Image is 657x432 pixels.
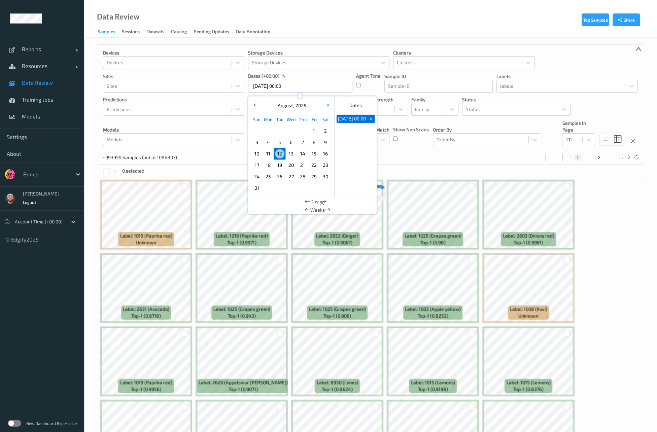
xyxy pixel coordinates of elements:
span: August [276,103,293,108]
div: Choose Monday September 01 of 2025 [263,182,274,194]
span: Label: 1025 (Grapes green) [404,232,461,239]
p: Sample ID [384,73,493,80]
div: Choose Friday August 29 of 2025 [308,171,320,182]
span: Label: 8950 (Limes) [316,379,358,386]
span: 10 [252,149,262,158]
div: Choose Monday August 04 of 2025 [263,137,274,148]
span: top-1 (0.9198) [418,386,448,393]
div: Choose Thursday August 28 of 2025 [297,171,308,182]
span: Days [310,198,321,205]
p: Predictions [103,96,244,103]
div: Choose Sunday August 17 of 2025 [251,159,263,171]
span: Label: 1015 (Lemons) [506,379,550,386]
p: Clusters [393,49,534,56]
span: top-1 (0.98) [420,239,445,246]
span: 2 [321,126,330,136]
span: Label: 1019 (Paprika red) [215,232,268,239]
div: Choose Saturday August 09 of 2025 [320,137,331,148]
div: Samples [98,28,115,37]
a: Sessions [122,27,146,37]
p: Show Non Scans [393,126,429,133]
span: Label: 1019 (Paprika red) [120,232,172,239]
p: Agent Time [356,73,380,79]
span: 3 [252,138,262,147]
div: Choose Thursday August 21 of 2025 [297,159,308,171]
a: Data Annotation [236,27,277,37]
span: Label: 2631 (Avocado) [123,306,169,313]
a: Catalog [171,27,194,37]
div: Wed [285,114,297,125]
div: Choose Monday August 11 of 2025 [263,148,274,159]
div: Data Review [97,13,139,20]
p: labels [496,73,638,80]
span: Label: 1003 (Apple yellow) [405,306,461,313]
button: 2 [596,154,602,160]
div: Choose Thursday August 07 of 2025 [297,137,308,148]
div: Choose Friday August 08 of 2025 [308,137,320,148]
span: Label: 2652 (Ginger) [316,232,358,239]
button: [DATE] 00:00 [337,115,367,123]
div: Mon [263,114,274,125]
div: Choose Monday August 18 of 2025 [263,159,274,171]
div: Choose Tuesday August 19 of 2025 [274,159,285,171]
span: 29 [309,172,319,181]
div: Choose Tuesday August 05 of 2025 [274,137,285,148]
span: 1 [309,126,319,136]
div: Datasets [146,28,164,37]
div: Choose Sunday August 10 of 2025 [251,148,263,159]
span: top-1 (0.9956) [131,386,161,393]
div: Choose Saturday August 23 of 2025 [320,159,331,171]
span: top-1 (0.943) [228,313,255,319]
span: 31 [252,183,262,193]
button: Share [613,13,640,26]
div: Catalog [171,28,187,37]
span: 30 [321,172,330,181]
div: Choose Saturday August 02 of 2025 [320,125,331,137]
div: Choose Friday August 15 of 2025 [308,148,320,159]
div: Choose Sunday August 03 of 2025 [251,137,263,148]
span: 27 [286,172,296,181]
div: Sat [320,114,331,125]
p: Devices [103,49,244,56]
p: Storage Devices [248,49,389,56]
div: Fri [308,114,320,125]
span: unknown [518,313,539,319]
span: 26 [275,172,284,181]
p: Match Strength [360,96,407,103]
div: Choose Saturday September 06 of 2025 [320,182,331,194]
span: 25 [264,172,273,181]
div: Choose Tuesday September 02 of 2025 [274,182,285,194]
div: Choose Sunday August 24 of 2025 [251,171,263,182]
span: 18 [264,160,273,170]
span: 21 [298,160,307,170]
span: 17 [252,160,262,170]
div: Pending Updates [194,28,229,37]
span: top-1 (0.9718) [131,313,161,319]
div: Choose Saturday August 30 of 2025 [320,171,331,182]
span: Label: 1025 (Grapes green) [213,306,270,313]
span: 8 [309,138,319,147]
div: Choose Wednesday August 20 of 2025 [285,159,297,171]
span: top-1 (0.9067) [322,239,352,246]
button: + [367,115,375,123]
div: Choose Wednesday August 27 of 2025 [285,171,297,182]
span: top-1 (0.906) [323,313,351,319]
p: dates (+00:00) [248,73,279,79]
span: 14 [298,149,307,158]
div: Choose Wednesday July 30 of 2025 [285,125,297,137]
span: 19 [275,160,284,170]
div: Sessions [122,28,140,37]
div: Choose Thursday August 14 of 2025 [297,148,308,159]
p: Family [411,96,458,103]
div: Choose Tuesday August 12 of 2025 [274,148,285,159]
span: 23 [321,160,330,170]
div: Choose Thursday September 04 of 2025 [297,182,308,194]
span: 7 [298,138,307,147]
span: Label: 1008 (Kiwi) [510,306,547,313]
span: Label: 1025 (Grapes green) [309,306,366,313]
button: Tag Samples [582,13,609,26]
div: Choose Friday August 01 of 2025 [308,125,320,137]
span: 4 [264,138,273,147]
span: top-1 (0.9971) [227,239,256,246]
span: 15 [309,149,319,158]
